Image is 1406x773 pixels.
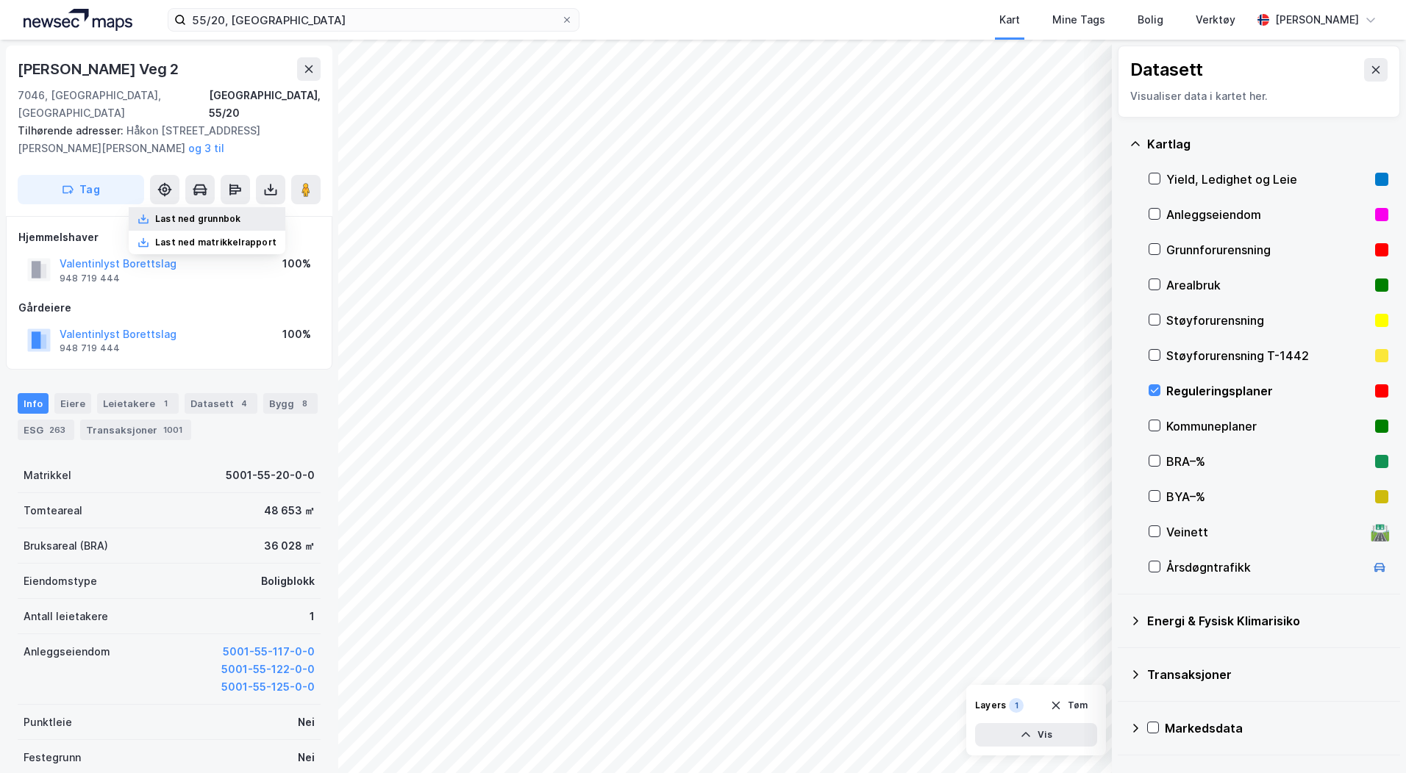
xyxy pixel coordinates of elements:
[1166,312,1369,329] div: Støyforurensning
[18,57,182,81] div: [PERSON_NAME] Veg 2
[186,9,561,31] input: Søk på adresse, matrikkel, gårdeiere, leietakere eller personer
[18,299,320,317] div: Gårdeiere
[1165,719,1388,737] div: Markedsdata
[264,502,315,519] div: 48 653 ㎡
[1166,453,1369,470] div: BRA–%
[282,255,311,273] div: 100%
[1166,558,1365,576] div: Årsdøgntrafikk
[18,87,209,122] div: 7046, [GEOGRAPHIC_DATA], [GEOGRAPHIC_DATA]
[221,661,315,678] button: 5001-55-122-0-0
[54,393,91,414] div: Eiere
[1332,702,1406,773] iframe: Chat Widget
[18,393,49,414] div: Info
[80,420,191,440] div: Transaksjoner
[975,723,1097,747] button: Vis
[18,420,74,440] div: ESG
[975,700,1006,711] div: Layers
[264,537,315,555] div: 36 028 ㎡
[18,175,144,204] button: Tag
[1166,382,1369,400] div: Reguleringsplaner
[1370,522,1390,542] div: 🛣️
[1130,87,1388,105] div: Visualiser data i kartet her.
[1196,11,1235,29] div: Verktøy
[60,342,120,354] div: 948 719 444
[155,237,276,248] div: Last ned matrikkelrapport
[185,393,257,414] div: Datasett
[46,423,68,437] div: 263
[310,608,315,625] div: 1
[24,713,72,731] div: Punktleie
[18,229,320,246] div: Hjemmelshaver
[297,396,312,411] div: 8
[1166,241,1369,259] div: Grunnforurensning
[1166,417,1369,435] div: Kommuneplaner
[1166,170,1369,188] div: Yield, Ledighet og Leie
[1166,347,1369,364] div: Støyforurensning T-1442
[60,273,120,284] div: 948 719 444
[24,467,71,484] div: Matrikkel
[24,572,97,590] div: Eiendomstype
[24,502,82,519] div: Tomteareal
[263,393,318,414] div: Bygg
[1138,11,1163,29] div: Bolig
[24,749,81,766] div: Festegrunn
[24,608,108,625] div: Antall leietakere
[24,537,108,555] div: Bruksareal (BRA)
[1166,488,1369,506] div: BYA–%
[1275,11,1359,29] div: [PERSON_NAME]
[97,393,179,414] div: Leietakere
[1041,694,1097,717] button: Tøm
[282,326,311,343] div: 100%
[1166,523,1365,541] div: Veinett
[18,124,126,137] span: Tilhørende adresser:
[298,713,315,731] div: Nei
[261,572,315,590] div: Boligblokk
[155,213,240,225] div: Last ned grunnbok
[221,678,315,696] button: 5001-55-125-0-0
[1332,702,1406,773] div: Kontrollprogram for chat
[209,87,321,122] div: [GEOGRAPHIC_DATA], 55/20
[1166,276,1369,294] div: Arealbruk
[158,396,173,411] div: 1
[1147,612,1388,630] div: Energi & Fysisk Klimarisiko
[1147,666,1388,683] div: Transaksjoner
[298,749,315,766] div: Nei
[24,643,110,661] div: Anleggseiendom
[160,423,185,437] div: 1001
[24,9,132,31] img: logo.a4113a55bc3d86da70a041830d287a7e.svg
[1009,698,1024,713] div: 1
[237,396,251,411] div: 4
[1147,135,1388,153] div: Kartlag
[1130,58,1203,82] div: Datasett
[18,122,309,157] div: Håkon [STREET_ADDRESS][PERSON_NAME][PERSON_NAME]
[223,643,315,661] button: 5001-55-117-0-0
[226,467,315,484] div: 5001-55-20-0-0
[999,11,1020,29] div: Kart
[1166,206,1369,223] div: Anleggseiendom
[1052,11,1105,29] div: Mine Tags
